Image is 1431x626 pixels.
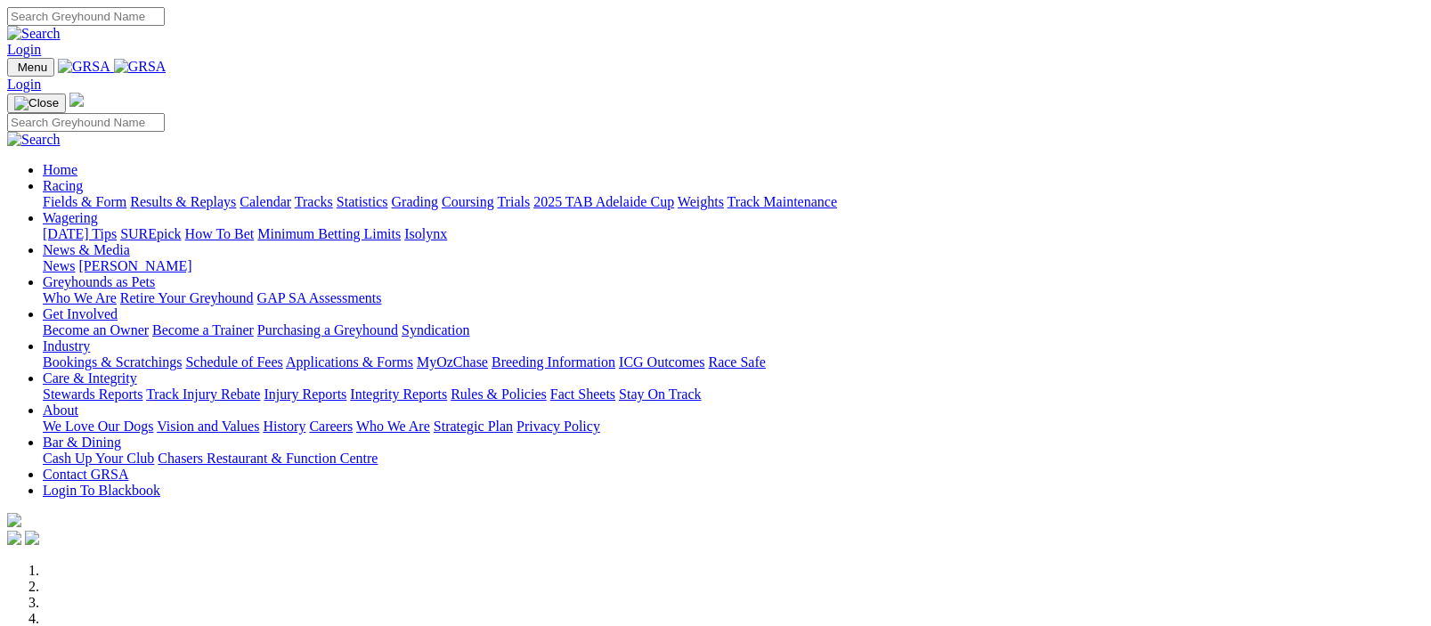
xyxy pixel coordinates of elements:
[25,531,39,545] img: twitter.svg
[157,419,259,434] a: Vision and Values
[257,226,401,241] a: Minimum Betting Limits
[678,194,724,209] a: Weights
[69,93,84,107] img: logo-grsa-white.png
[492,354,615,370] a: Breeding Information
[295,194,333,209] a: Tracks
[7,77,41,92] a: Login
[7,113,165,132] input: Search
[7,58,54,77] button: Toggle navigation
[158,451,378,466] a: Chasers Restaurant & Function Centre
[43,370,137,386] a: Care & Integrity
[43,386,142,402] a: Stewards Reports
[43,354,182,370] a: Bookings & Scratchings
[120,226,181,241] a: SUREpick
[350,386,447,402] a: Integrity Reports
[337,194,388,209] a: Statistics
[43,322,1424,338] div: Get Involved
[43,162,77,177] a: Home
[451,386,547,402] a: Rules & Policies
[497,194,530,209] a: Trials
[619,354,704,370] a: ICG Outcomes
[43,210,98,225] a: Wagering
[18,61,47,74] span: Menu
[7,132,61,148] img: Search
[120,290,254,305] a: Retire Your Greyhound
[7,513,21,527] img: logo-grsa-white.png
[43,178,83,193] a: Racing
[43,226,1424,242] div: Wagering
[43,402,78,418] a: About
[442,194,494,209] a: Coursing
[43,274,155,289] a: Greyhounds as Pets
[708,354,765,370] a: Race Safe
[263,419,305,434] a: History
[43,290,1424,306] div: Greyhounds as Pets
[619,386,701,402] a: Stay On Track
[43,338,90,354] a: Industry
[404,226,447,241] a: Isolynx
[309,419,353,434] a: Careers
[43,226,117,241] a: [DATE] Tips
[43,354,1424,370] div: Industry
[146,386,260,402] a: Track Injury Rebate
[533,194,674,209] a: 2025 TAB Adelaide Cup
[43,258,75,273] a: News
[43,258,1424,274] div: News & Media
[516,419,600,434] a: Privacy Policy
[43,419,153,434] a: We Love Our Dogs
[402,322,469,337] a: Syndication
[43,242,130,257] a: News & Media
[14,96,59,110] img: Close
[7,93,66,113] button: Toggle navigation
[392,194,438,209] a: Grading
[434,419,513,434] a: Strategic Plan
[257,290,382,305] a: GAP SA Assessments
[264,386,346,402] a: Injury Reports
[7,531,21,545] img: facebook.svg
[43,306,118,321] a: Get Involved
[78,258,191,273] a: [PERSON_NAME]
[356,419,430,434] a: Who We Are
[43,290,117,305] a: Who We Are
[43,194,126,209] a: Fields & Form
[417,354,488,370] a: MyOzChase
[43,435,121,450] a: Bar & Dining
[43,483,160,498] a: Login To Blackbook
[43,194,1424,210] div: Racing
[7,26,61,42] img: Search
[43,467,128,482] a: Contact GRSA
[728,194,837,209] a: Track Maintenance
[240,194,291,209] a: Calendar
[550,386,615,402] a: Fact Sheets
[43,419,1424,435] div: About
[7,7,165,26] input: Search
[43,386,1424,402] div: Care & Integrity
[43,451,154,466] a: Cash Up Your Club
[257,322,398,337] a: Purchasing a Greyhound
[7,42,41,57] a: Login
[114,59,167,75] img: GRSA
[43,451,1424,467] div: Bar & Dining
[58,59,110,75] img: GRSA
[185,226,255,241] a: How To Bet
[185,354,282,370] a: Schedule of Fees
[43,322,149,337] a: Become an Owner
[152,322,254,337] a: Become a Trainer
[286,354,413,370] a: Applications & Forms
[130,194,236,209] a: Results & Replays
